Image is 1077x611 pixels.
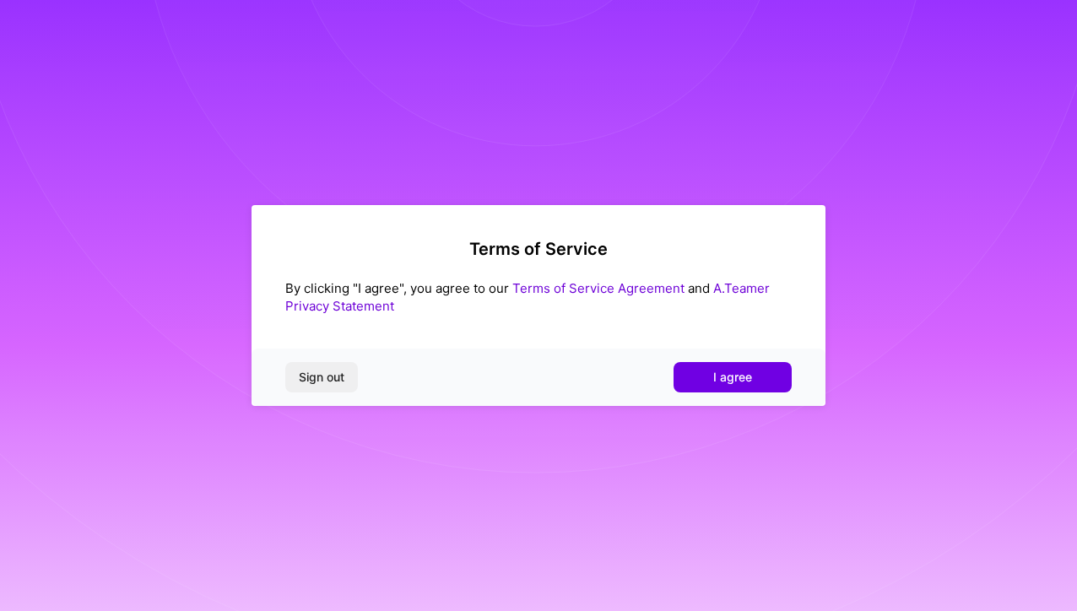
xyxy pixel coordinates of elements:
[285,362,358,392] button: Sign out
[285,239,792,259] h2: Terms of Service
[713,369,752,386] span: I agree
[512,280,685,296] a: Terms of Service Agreement
[299,369,344,386] span: Sign out
[285,279,792,315] div: By clicking "I agree", you agree to our and
[674,362,792,392] button: I agree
